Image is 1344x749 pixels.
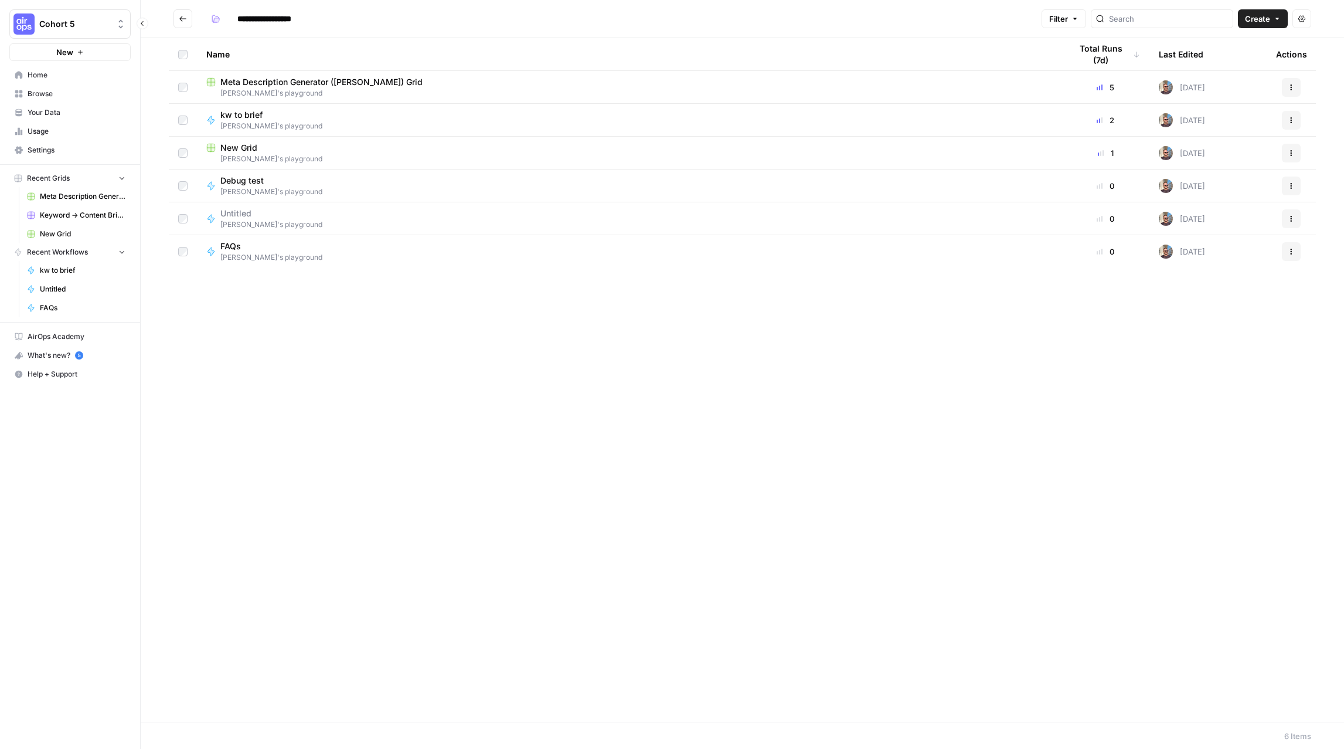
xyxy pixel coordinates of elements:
div: 0 [1071,213,1140,225]
a: Untitled [22,280,131,299]
span: [PERSON_NAME]'s playground [220,252,322,263]
a: Home [9,66,131,84]
img: 12lpmarulu2z3pnc3j6nly8e5680 [1159,146,1173,160]
span: New [56,46,73,58]
a: Settings [9,141,131,160]
a: Your Data [9,103,131,122]
span: Help + Support [28,369,125,379]
div: [DATE] [1159,113,1205,127]
span: Home [28,70,125,80]
span: [PERSON_NAME]'s playground [220,219,322,230]
span: Cohort 5 [39,18,110,30]
span: AirOps Academy [28,331,125,342]
span: Create [1245,13,1270,25]
div: 5 [1071,82,1140,93]
span: Filter [1049,13,1068,25]
a: New Grid [22,225,131,243]
button: Recent Workflows [9,243,131,261]
div: Total Runs (7d) [1071,38,1140,70]
img: 12lpmarulu2z3pnc3j6nly8e5680 [1159,80,1173,94]
span: Your Data [28,107,125,118]
span: Debug test [220,175,313,187]
span: Meta Description Generator ([PERSON_NAME]) Grid [220,76,423,88]
button: Go back [173,9,192,28]
img: Cohort 5 Logo [13,13,35,35]
span: kw to brief [40,265,125,276]
span: FAQs [40,303,125,313]
a: Meta Description Generator ([PERSON_NAME]) Grid [22,187,131,206]
span: Usage [28,126,125,137]
button: What's new? 5 [9,346,131,365]
div: [DATE] [1159,179,1205,193]
span: [PERSON_NAME]'s playground [206,88,1052,99]
input: Search [1109,13,1228,25]
div: [DATE] [1159,245,1205,259]
img: 12lpmarulu2z3pnc3j6nly8e5680 [1159,179,1173,193]
span: New Grid [220,142,257,154]
a: Untitled[PERSON_NAME]'s playground [206,208,1052,230]
img: 12lpmarulu2z3pnc3j6nly8e5680 [1159,212,1173,226]
span: Settings [28,145,125,155]
img: 12lpmarulu2z3pnc3j6nly8e5680 [1159,113,1173,127]
div: 6 Items [1284,730,1311,742]
button: Workspace: Cohort 5 [9,9,131,39]
a: New Grid[PERSON_NAME]'s playground [206,142,1052,164]
a: Browse [9,84,131,103]
span: Recent Workflows [27,247,88,257]
span: kw to brief [220,109,313,121]
img: 12lpmarulu2z3pnc3j6nly8e5680 [1159,245,1173,259]
button: Create [1238,9,1288,28]
span: FAQs [220,240,313,252]
a: Keyword -> Content Brief -> Article [22,206,131,225]
div: 1 [1071,147,1140,159]
div: 0 [1071,180,1140,192]
button: Filter [1042,9,1086,28]
span: New Grid [40,229,125,239]
a: kw to brief[PERSON_NAME]'s playground [206,109,1052,131]
span: [PERSON_NAME]'s playground [220,187,322,197]
span: Untitled [220,208,313,219]
a: Debug test[PERSON_NAME]'s playground [206,175,1052,197]
div: [DATE] [1159,212,1205,226]
span: Meta Description Generator ([PERSON_NAME]) Grid [40,191,125,202]
div: Name [206,38,1052,70]
button: New [9,43,131,61]
a: Usage [9,122,131,141]
a: FAQs[PERSON_NAME]'s playground [206,240,1052,263]
div: 0 [1071,246,1140,257]
div: [DATE] [1159,146,1205,160]
span: Browse [28,89,125,99]
button: Help + Support [9,365,131,384]
a: 5 [75,351,83,360]
span: Recent Grids [27,173,70,184]
text: 5 [77,353,80,358]
span: [PERSON_NAME]'s playground [220,121,322,131]
button: Recent Grids [9,170,131,187]
div: 2 [1071,114,1140,126]
a: kw to brief [22,261,131,280]
div: [DATE] [1159,80,1205,94]
a: AirOps Academy [9,327,131,346]
div: Actions [1276,38,1307,70]
a: Meta Description Generator ([PERSON_NAME]) Grid[PERSON_NAME]'s playground [206,76,1052,99]
span: Keyword -> Content Brief -> Article [40,210,125,221]
span: Untitled [40,284,125,294]
div: What's new? [10,347,130,364]
div: Last Edited [1159,38,1203,70]
span: [PERSON_NAME]'s playground [206,154,1052,164]
a: FAQs [22,299,131,317]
